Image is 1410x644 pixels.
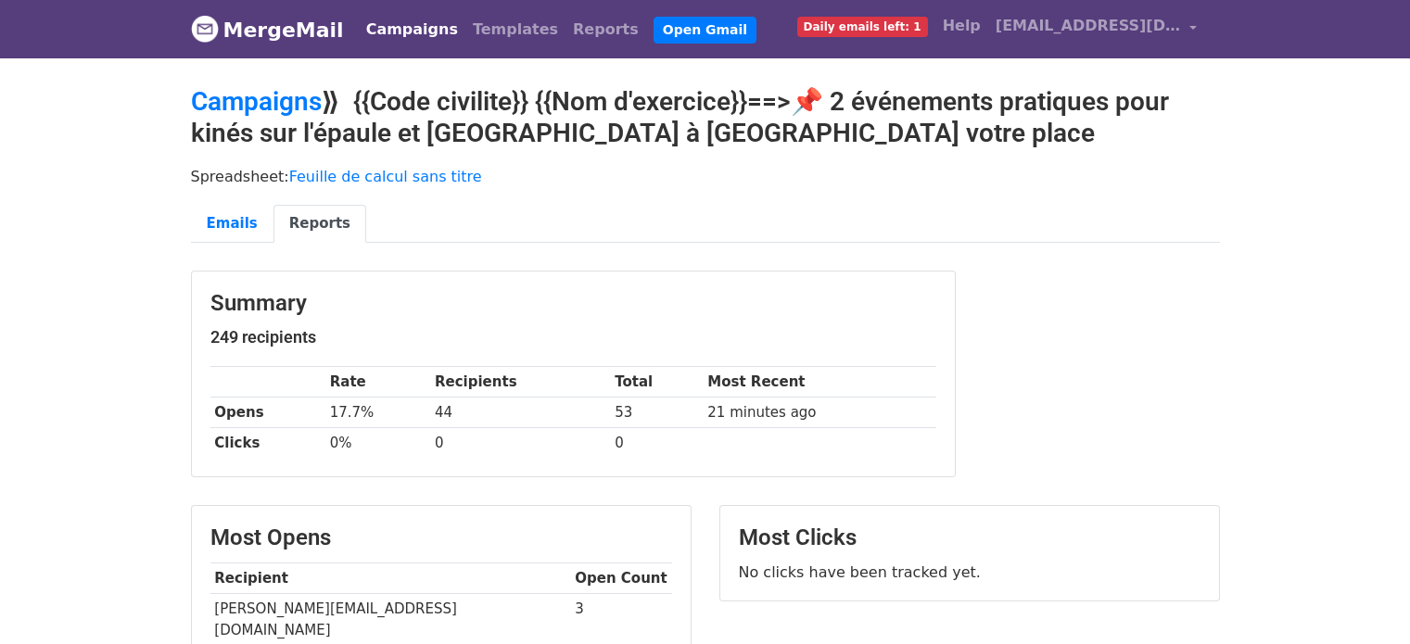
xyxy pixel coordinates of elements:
[430,428,610,459] td: 0
[465,11,565,48] a: Templates
[210,398,325,428] th: Opens
[1317,555,1410,644] iframe: Chat Widget
[704,398,936,428] td: 21 minutes ago
[739,524,1200,551] h3: Most Clicks
[610,398,703,428] td: 53
[210,428,325,459] th: Clicks
[191,15,219,43] img: MergeMail logo
[210,524,672,551] h3: Most Opens
[191,86,322,117] a: Campaigns
[935,7,988,44] a: Help
[797,17,928,37] span: Daily emails left: 1
[571,563,672,594] th: Open Count
[610,367,703,398] th: Total
[790,7,935,44] a: Daily emails left: 1
[210,327,936,347] h5: 249 recipients
[996,15,1181,37] span: [EMAIL_ADDRESS][DOMAIN_NAME]
[704,367,936,398] th: Most Recent
[610,428,703,459] td: 0
[654,17,756,44] a: Open Gmail
[289,168,482,185] a: Feuille de calcul sans titre
[565,11,646,48] a: Reports
[1317,555,1410,644] div: Widget de chat
[325,398,430,428] td: 17.7%
[430,367,610,398] th: Recipients
[325,367,430,398] th: Rate
[739,562,1200,582] p: No clicks have been tracked yet.
[988,7,1205,51] a: [EMAIL_ADDRESS][DOMAIN_NAME]
[191,86,1220,148] h2: ⟫ {{Code civilite}} {{Nom d'exercice}}==>📌 2 événements pratiques pour kinés sur l'épaule et [GEO...
[273,205,366,243] a: Reports
[210,290,936,317] h3: Summary
[210,563,571,594] th: Recipient
[191,205,273,243] a: Emails
[430,398,610,428] td: 44
[359,11,465,48] a: Campaigns
[325,428,430,459] td: 0%
[191,10,344,49] a: MergeMail
[191,167,1220,186] p: Spreadsheet:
